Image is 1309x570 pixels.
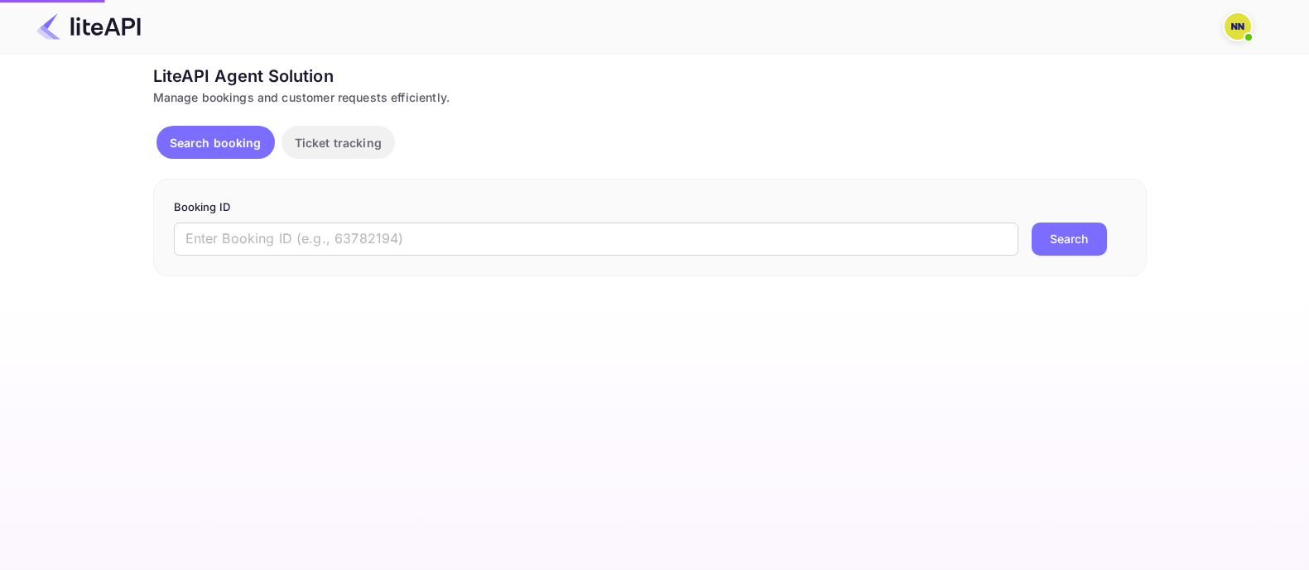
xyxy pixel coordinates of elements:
[295,134,382,151] p: Ticket tracking
[1032,223,1107,256] button: Search
[36,13,141,40] img: LiteAPI Logo
[174,199,1126,216] p: Booking ID
[153,89,1147,106] div: Manage bookings and customer requests efficiently.
[153,64,1147,89] div: LiteAPI Agent Solution
[1225,13,1251,40] img: N/A N/A
[170,134,262,151] p: Search booking
[174,223,1018,256] input: Enter Booking ID (e.g., 63782194)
